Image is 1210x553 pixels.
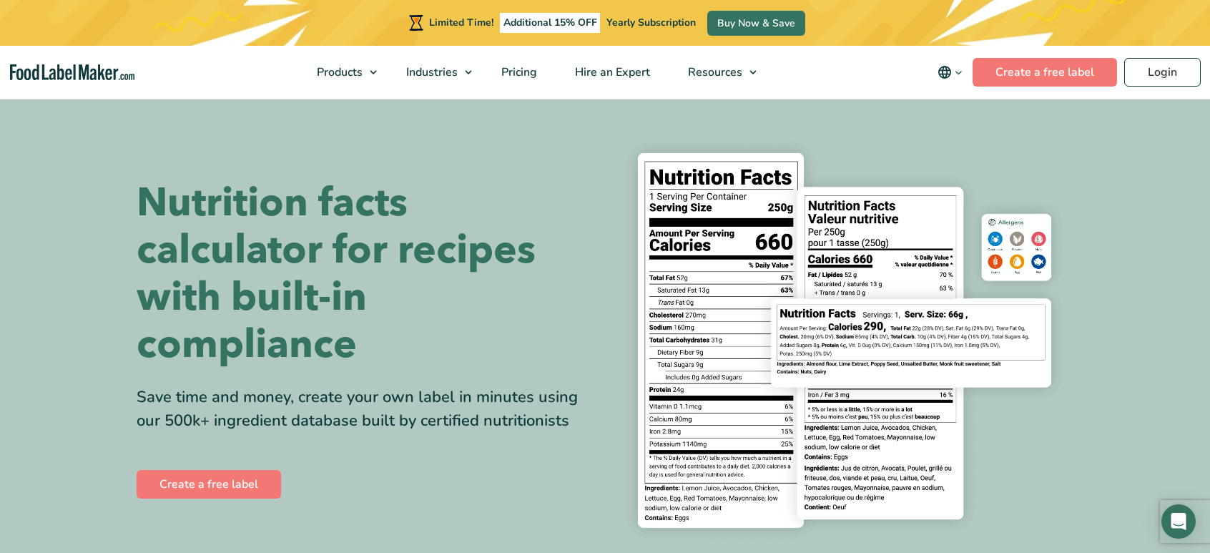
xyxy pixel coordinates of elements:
[137,470,281,499] a: Create a free label
[669,46,764,99] a: Resources
[137,180,594,368] h1: Nutrition facts calculator for recipes with built-in compliance
[606,16,696,29] span: Yearly Subscription
[707,11,805,36] a: Buy Now & Save
[973,58,1117,87] a: Create a free label
[1161,504,1196,539] div: Open Intercom Messenger
[402,64,459,80] span: Industries
[497,64,538,80] span: Pricing
[298,46,384,99] a: Products
[571,64,651,80] span: Hire an Expert
[1124,58,1201,87] a: Login
[429,16,493,29] span: Limited Time!
[556,46,666,99] a: Hire an Expert
[388,46,479,99] a: Industries
[500,13,601,33] span: Additional 15% OFF
[313,64,364,80] span: Products
[684,64,744,80] span: Resources
[137,386,594,433] div: Save time and money, create your own label in minutes using our 500k+ ingredient database built b...
[483,46,553,99] a: Pricing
